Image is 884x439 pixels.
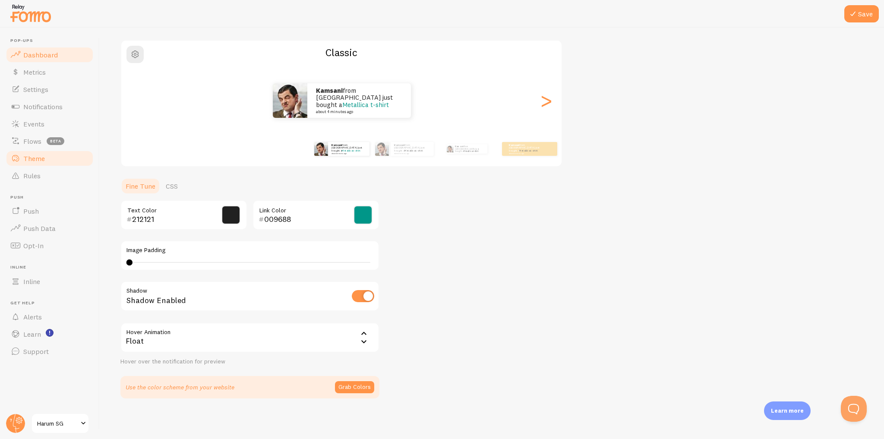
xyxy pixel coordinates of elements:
[5,202,94,220] a: Push
[120,281,379,313] div: Shadow Enabled
[316,87,402,114] p: from [GEOGRAPHIC_DATA] just bought a
[5,115,94,133] a: Events
[5,325,94,343] a: Learn
[314,142,328,156] img: Fomo
[10,38,94,44] span: Pop-ups
[23,171,41,180] span: Rules
[120,322,379,353] div: Float
[394,143,430,154] p: from [GEOGRAPHIC_DATA] just bought a
[464,150,478,152] a: Metallica t-shirt
[342,149,360,152] a: Metallica t-shirt
[23,85,48,94] span: Settings
[23,313,42,321] span: Alerts
[5,98,94,115] a: Notifications
[331,152,365,154] small: about 4 minutes ago
[23,154,45,163] span: Theme
[5,237,94,254] a: Opt-In
[519,149,538,152] a: Metallica t-shirt
[509,143,520,147] strong: Kamsani
[5,167,94,184] a: Rules
[509,143,543,154] p: from [GEOGRAPHIC_DATA] just bought a
[331,143,342,147] strong: Kamsani
[23,68,46,76] span: Metrics
[5,220,94,237] a: Push Data
[342,101,389,109] a: Metallica t-shirt
[23,241,44,250] span: Opt-In
[161,177,183,195] a: CSS
[331,143,366,154] p: from [GEOGRAPHIC_DATA] just bought a
[5,63,94,81] a: Metrics
[10,300,94,306] span: Get Help
[5,308,94,325] a: Alerts
[23,347,49,356] span: Support
[121,46,562,59] h2: Classic
[541,69,551,132] div: Next slide
[273,83,307,118] img: Fomo
[120,177,161,195] a: Fine Tune
[10,265,94,270] span: Inline
[5,343,94,360] a: Support
[126,383,234,392] p: Use the color scheme from your website
[764,401,811,420] div: Learn more
[126,246,373,254] label: Image Padding
[23,120,44,128] span: Events
[316,110,400,114] small: about 4 minutes ago
[771,407,804,415] p: Learn more
[394,143,405,147] strong: Kamsani
[841,396,867,422] iframe: Help Scout Beacon - Open
[455,144,484,154] p: from [GEOGRAPHIC_DATA] just bought a
[47,137,64,145] span: beta
[23,224,56,233] span: Push Data
[9,2,52,24] img: fomo-relay-logo-orange.svg
[23,277,40,286] span: Inline
[37,418,78,429] span: Harum SG
[10,195,94,200] span: Push
[23,51,58,59] span: Dashboard
[394,152,429,154] small: about 4 minutes ago
[455,145,464,148] strong: Kamsani
[375,142,389,156] img: Fomo
[5,81,94,98] a: Settings
[5,273,94,290] a: Inline
[5,133,94,150] a: Flows beta
[23,137,41,145] span: Flows
[446,145,453,152] img: Fomo
[120,358,379,366] div: Hover over the notification for preview
[509,152,543,154] small: about 4 minutes ago
[404,149,423,152] a: Metallica t-shirt
[5,46,94,63] a: Dashboard
[23,330,41,338] span: Learn
[316,86,343,95] strong: Kamsani
[23,102,63,111] span: Notifications
[23,207,39,215] span: Push
[335,381,374,393] button: Grab Colors
[46,329,54,337] svg: <p>Watch New Feature Tutorials!</p>
[31,413,89,434] a: Harum SG
[5,150,94,167] a: Theme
